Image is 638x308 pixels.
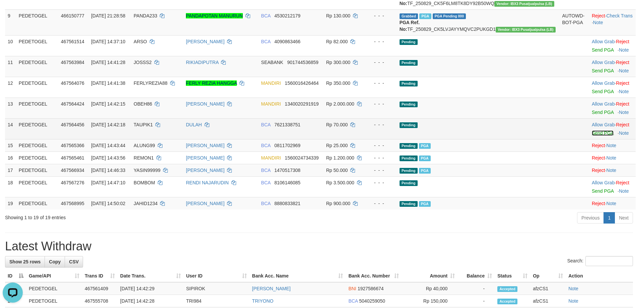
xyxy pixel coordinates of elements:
[368,12,394,19] div: - - -
[402,282,457,295] td: Rp 40,000
[134,180,155,185] span: BOMBOM
[589,77,636,98] td: ·
[261,201,271,206] span: BCA
[592,180,615,185] a: Allow Grab
[16,197,58,209] td: PEDETOGEL
[61,155,84,161] span: 467565461
[61,122,84,127] span: 467564456
[16,164,58,176] td: PEDETOGEL
[616,80,629,86] a: Reject
[419,168,431,174] span: PGA
[616,39,629,44] a: Reject
[592,60,616,65] span: ·
[5,9,16,35] td: 9
[592,89,614,94] a: Send PGA
[274,39,300,44] span: Copy 4090863466 to clipboard
[496,27,556,33] span: Vendor URL: https://dashboard.q2checkout.com/secure
[348,298,358,304] span: BCA
[186,155,224,161] a: [PERSON_NAME]
[82,282,118,295] td: 467561409
[5,77,16,98] td: 12
[592,39,616,44] span: ·
[567,256,633,266] label: Search:
[530,295,566,307] td: afzCS1
[368,155,394,161] div: - - -
[45,256,65,267] a: Copy
[16,118,58,139] td: PEDETOGEL
[560,9,589,35] td: AUTOWD-BOT-PGA
[592,155,605,161] a: Reject
[359,298,385,304] span: Copy 5040259050 to clipboard
[368,167,394,174] div: - - -
[5,118,16,139] td: 14
[433,13,466,19] span: PGA Pending
[400,39,418,45] span: Pending
[274,122,300,127] span: Copy 7621338751 to clipboard
[616,101,629,107] a: Reject
[91,143,125,148] span: [DATE] 14:43:44
[397,9,560,35] td: TF_250829_CK5LVJAYYMQVC2PUKGD1
[402,295,457,307] td: Rp 150,000
[134,122,153,127] span: TAUPIK1
[134,143,155,148] span: ALUNG99
[589,98,636,118] td: ·
[91,168,125,173] span: [DATE] 14:46:33
[134,39,147,44] span: ARSO
[368,101,394,107] div: - - -
[593,20,603,25] a: Note
[91,180,125,185] span: [DATE] 14:47:10
[326,201,350,206] span: Rp 900.000
[589,151,636,164] td: ·
[568,298,578,304] a: Note
[186,122,202,127] a: DULAH
[91,201,125,206] span: [DATE] 14:50:02
[592,39,615,44] a: Allow Grab
[592,47,614,53] a: Send PGA
[589,164,636,176] td: ·
[592,122,615,127] a: Allow Grab
[592,80,616,86] span: ·
[607,155,617,161] a: Note
[530,282,566,295] td: afzCS1
[186,39,224,44] a: [PERSON_NAME]
[82,295,118,307] td: 467555708
[326,60,350,65] span: Rp 300.000
[5,35,16,56] td: 10
[61,101,84,107] span: 467564424
[5,139,16,151] td: 15
[592,101,615,107] a: Allow Grab
[261,168,271,173] span: BCA
[261,80,281,86] span: MANDIRI
[368,59,394,66] div: - - -
[615,212,633,224] a: Next
[3,3,23,23] button: Open LiveChat chat widget
[91,122,125,127] span: [DATE] 14:42:18
[186,60,218,65] a: RIKIADIPUTRA
[400,143,418,149] span: Pending
[400,20,420,32] b: PGA Ref. No:
[589,139,636,151] td: ·
[592,68,614,73] a: Send PGA
[326,80,350,86] span: Rp 350.000
[400,180,418,186] span: Pending
[91,80,125,86] span: [DATE] 14:41:38
[61,201,84,206] span: 467568995
[619,188,629,194] a: Note
[589,197,636,209] td: ·
[134,168,160,173] span: YASIN99999
[400,81,418,86] span: Pending
[494,1,554,7] span: Vendor URL: https://dashboard.q2checkout.com/secure
[61,168,84,173] span: 467566934
[592,60,615,65] a: Allow Grab
[326,39,348,44] span: Rp 82.000
[61,60,84,65] span: 467563984
[184,270,250,282] th: User ID: activate to sort column ascending
[26,295,82,307] td: PEDETOGEL
[400,13,418,19] span: Grabbed
[400,168,418,174] span: Pending
[16,9,58,35] td: PEDETOGEL
[497,286,517,292] span: Accepted
[589,9,636,35] td: · ·
[419,201,431,207] span: PGA
[589,118,636,139] td: ·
